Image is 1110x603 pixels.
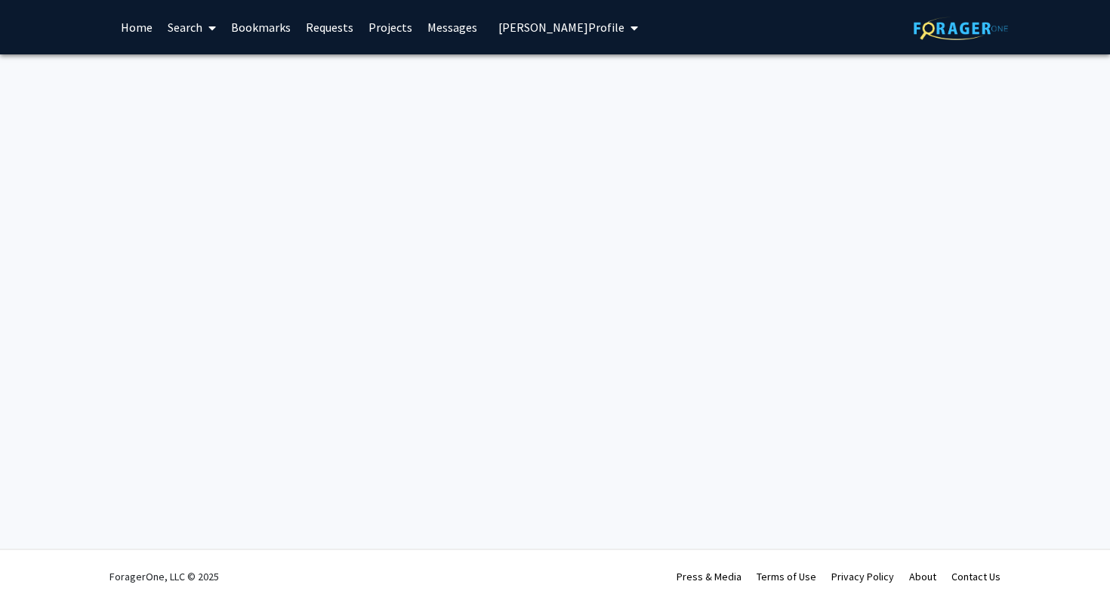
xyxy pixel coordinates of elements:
[109,550,219,603] div: ForagerOne, LLC © 2025
[677,570,742,583] a: Press & Media
[914,17,1008,40] img: ForagerOne Logo
[909,570,936,583] a: About
[498,20,624,35] span: [PERSON_NAME] Profile
[160,1,224,54] a: Search
[224,1,298,54] a: Bookmarks
[113,1,160,54] a: Home
[361,1,420,54] a: Projects
[831,570,894,583] a: Privacy Policy
[298,1,361,54] a: Requests
[951,570,1001,583] a: Contact Us
[757,570,816,583] a: Terms of Use
[420,1,485,54] a: Messages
